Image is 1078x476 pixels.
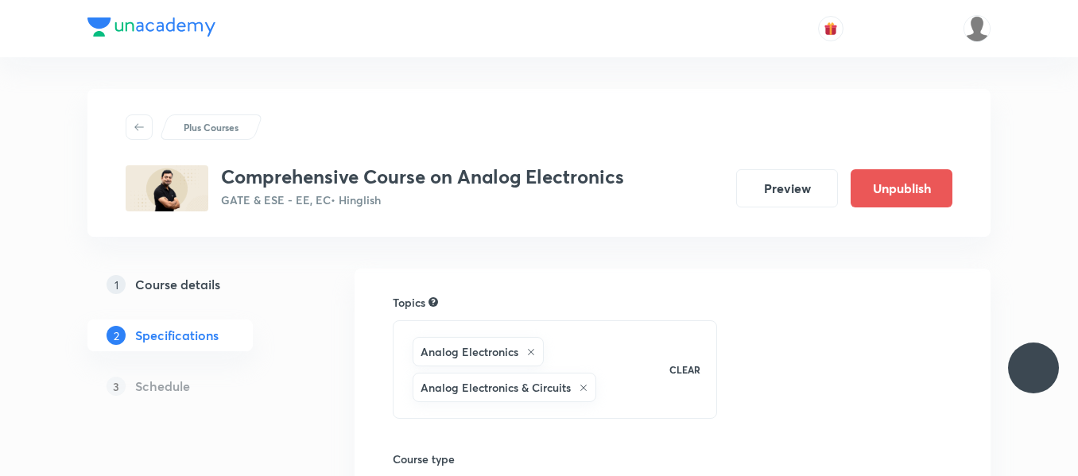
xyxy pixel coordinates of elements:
[135,326,219,345] h5: Specifications
[421,343,518,360] h6: Analog Electronics
[87,17,215,41] a: Company Logo
[107,275,126,294] p: 1
[393,294,425,311] h6: Topics
[736,169,838,207] button: Preview
[126,165,208,211] img: 80C8186E-AF3C-40C5-AA5A-B6E07DA567F2_plus.png
[421,379,571,396] h6: Analog Electronics & Circuits
[818,16,843,41] button: avatar
[428,295,438,309] div: Search for topics
[87,17,215,37] img: Company Logo
[135,377,190,396] h5: Schedule
[393,451,717,467] h6: Course type
[221,165,624,188] h3: Comprehensive Course on Analog Electronics
[964,15,991,42] img: Rajalakshmi
[1024,358,1043,377] img: ttu
[669,362,700,377] p: CLEAR
[851,169,952,207] button: Unpublish
[221,192,624,208] p: GATE & ESE - EE, EC • Hinglish
[107,377,126,396] p: 3
[107,326,126,345] p: 2
[135,275,220,294] h5: Course details
[824,21,838,36] img: avatar
[87,269,304,300] a: 1Course details
[184,120,238,134] p: Plus Courses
